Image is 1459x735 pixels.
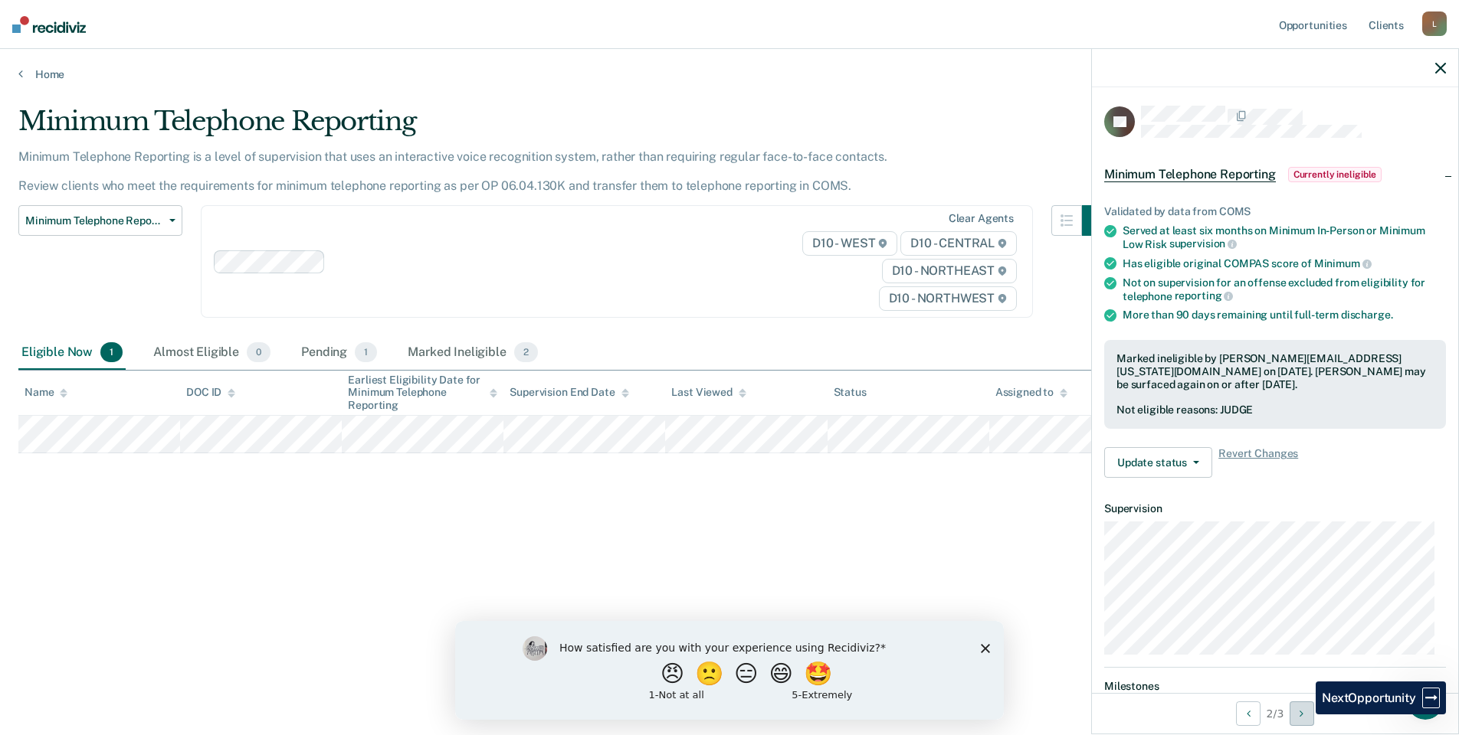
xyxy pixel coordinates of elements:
[834,386,867,399] div: Status
[882,259,1017,283] span: D10 - NORTHEAST
[802,231,897,256] span: D10 - WEST
[1104,447,1212,478] button: Update status
[1123,256,1446,270] div: Has eligible original COMPAS score of
[1104,502,1446,515] dt: Supervision
[18,336,126,370] div: Eligible Now
[247,342,270,362] span: 0
[1218,447,1298,478] span: Revert Changes
[1104,680,1446,693] dt: Milestones
[298,336,380,370] div: Pending
[510,386,628,399] div: Supervision End Date
[1123,224,1446,250] div: Served at least six months on Minimum In-Person or Minimum Low Risk
[12,16,86,33] img: Recidiviz
[100,342,123,362] span: 1
[1422,11,1447,36] div: L
[1341,309,1393,321] span: discharge.
[25,214,163,227] span: Minimum Telephone Reporting
[1116,352,1434,390] div: Marked ineligible by [PERSON_NAME][EMAIL_ADDRESS][US_STATE][DOMAIN_NAME] on [DATE]. [PERSON_NAME]...
[1290,701,1314,726] button: Next Opportunity
[18,67,1441,81] a: Home
[1175,289,1234,302] span: reporting
[18,106,1113,149] div: Minimum Telephone Reporting
[186,386,235,399] div: DOC ID
[1104,205,1446,218] div: Validated by data from COMS
[1092,150,1458,199] div: Minimum Telephone ReportingCurrently ineligible
[150,336,274,370] div: Almost Eligible
[879,286,1017,311] span: D10 - NORTHWEST
[900,231,1017,256] span: D10 - CENTRAL
[1104,167,1276,182] span: Minimum Telephone Reporting
[355,342,377,362] span: 1
[1314,257,1372,269] span: Minimum
[514,342,538,362] span: 2
[1236,701,1261,726] button: Previous Opportunity
[25,386,67,399] div: Name
[1116,403,1434,416] div: Not eligible reasons: JUDGE
[1407,683,1444,720] iframe: Intercom live chat
[995,386,1067,399] div: Assigned to
[405,336,541,370] div: Marked Ineligible
[1092,693,1458,733] div: 2 / 3
[455,621,1004,720] iframe: Survey by Kim from Recidiviz
[671,386,746,399] div: Last Viewed
[1288,167,1382,182] span: Currently ineligible
[1123,309,1446,322] div: More than 90 days remaining until full-term
[1123,276,1446,302] div: Not on supervision for an offense excluded from eligibility for telephone
[1169,237,1237,250] span: supervision
[348,374,497,412] div: Earliest Eligibility Date for Minimum Telephone Reporting
[18,149,887,193] p: Minimum Telephone Reporting is a level of supervision that uses an interactive voice recognition ...
[949,212,1014,225] div: Clear agents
